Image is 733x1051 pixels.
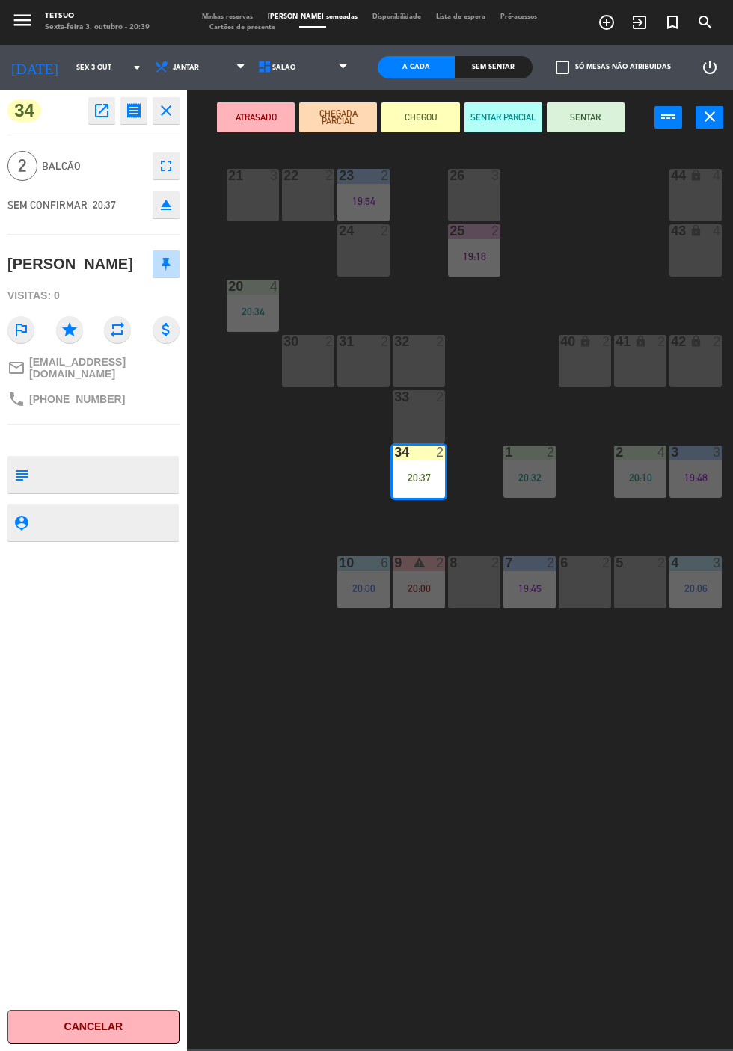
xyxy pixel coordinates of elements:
[713,224,722,238] div: 4
[671,556,672,570] div: 4
[93,102,111,120] i: open_in_new
[7,283,180,309] div: Visitas: 0
[696,106,723,129] button: close
[45,22,150,34] div: Sexta-feira 3. outubro - 20:39
[547,102,625,132] button: SENTAR
[381,102,459,132] button: CHEGOU
[7,151,37,181] span: 2
[690,224,702,237] i: lock
[429,13,493,20] span: Lista de espera
[671,335,672,348] div: 42
[701,58,719,76] i: power_settings_new
[616,335,616,348] div: 41
[11,9,34,35] button: menu
[450,169,450,182] div: 26
[337,583,390,594] div: 20:00
[505,446,506,459] div: 1
[104,316,131,343] i: repeat
[339,556,340,570] div: 10
[598,13,616,31] i: add_circle_outline
[616,556,616,570] div: 5
[503,583,556,594] div: 19:45
[671,446,672,459] div: 3
[157,157,175,175] i: fullscreen
[696,13,714,31] i: search
[153,152,180,179] button: fullscreen
[654,106,682,129] button: power_input
[157,102,175,120] i: close
[436,446,445,459] div: 2
[7,252,133,277] div: [PERSON_NAME]
[7,199,88,211] span: SEM CONFIRMAR
[393,583,445,594] div: 20:00
[173,64,199,72] span: Jantar
[228,280,229,293] div: 20
[227,306,279,317] div: 20:34
[547,446,556,459] div: 2
[125,102,143,120] i: receipt
[381,169,390,182] div: 2
[436,556,445,570] div: 2
[713,446,722,459] div: 3
[194,13,260,20] span: Minhas reservas
[713,335,722,348] div: 2
[365,13,429,20] span: Disponibilidade
[690,169,702,182] i: lock
[579,335,592,348] i: lock
[7,316,34,343] i: outlined_flag
[157,196,175,214] i: eject
[669,583,722,594] div: 20:06
[455,56,532,78] div: Sem sentar
[491,224,500,238] div: 2
[394,335,395,348] div: 32
[701,108,719,126] i: close
[631,13,648,31] i: exit_to_app
[413,556,426,569] i: warning
[671,224,672,238] div: 43
[56,316,83,343] i: star
[394,446,395,459] div: 34
[669,472,722,483] div: 19:48
[270,169,279,182] div: 3
[270,280,279,293] div: 4
[671,169,672,182] div: 44
[491,556,500,570] div: 2
[11,9,34,31] i: menu
[556,61,671,74] label: Só mesas não atribuidas
[436,335,445,348] div: 2
[283,335,284,348] div: 30
[505,556,506,570] div: 7
[339,224,340,238] div: 24
[663,13,681,31] i: turned_in_not
[93,199,116,211] span: 20:37
[13,514,29,531] i: person_pin
[7,359,25,377] i: mail_outline
[42,158,145,175] span: BALCÃO
[616,446,616,459] div: 2
[325,169,334,182] div: 2
[153,97,180,124] button: close
[491,169,500,182] div: 3
[272,64,295,72] span: Salão
[560,556,561,570] div: 6
[381,224,390,238] div: 2
[283,169,284,182] div: 22
[394,390,395,404] div: 33
[7,356,180,380] a: mail_outline[EMAIL_ADDRESS][DOMAIN_NAME]
[153,191,180,218] button: eject
[339,169,340,182] div: 23
[7,390,25,408] i: phone
[464,102,542,132] button: SENTAR PARCIAL
[7,1010,180,1044] button: Cancelar
[547,556,556,570] div: 2
[228,169,229,182] div: 21
[7,99,41,122] span: 34
[503,472,556,483] div: 20:32
[120,97,147,124] button: receipt
[325,335,334,348] div: 2
[448,251,500,262] div: 19:18
[217,102,295,132] button: ATRASADO
[339,335,340,348] div: 31
[45,11,150,22] div: Tetsuo
[88,97,115,124] button: open_in_new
